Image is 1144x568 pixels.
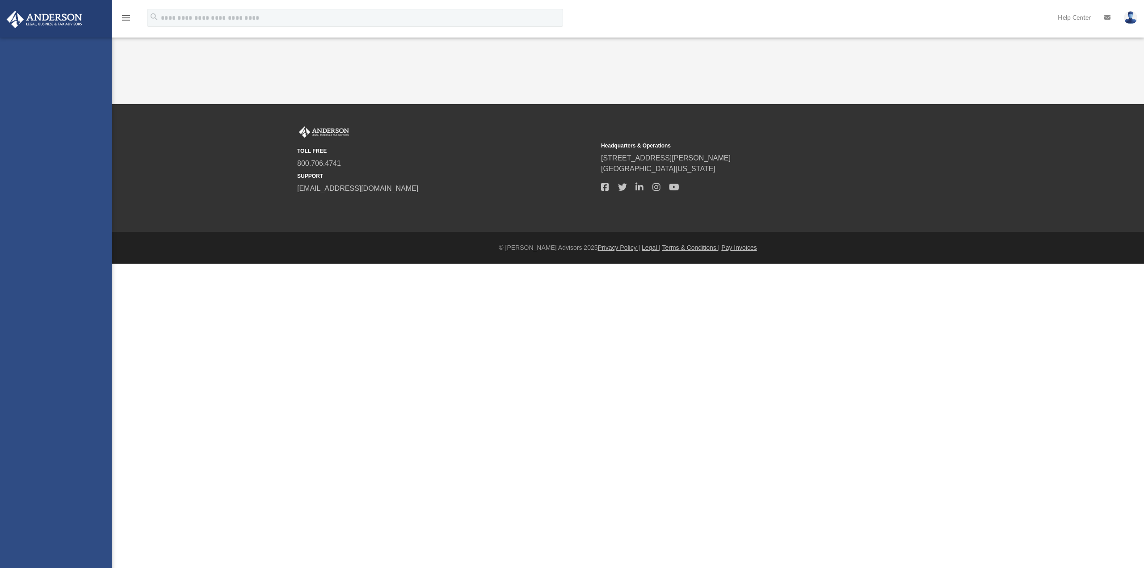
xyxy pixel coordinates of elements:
[598,244,640,251] a: Privacy Policy |
[297,172,595,180] small: SUPPORT
[4,11,85,28] img: Anderson Advisors Platinum Portal
[297,160,341,167] a: 800.706.4741
[662,244,720,251] a: Terms & Conditions |
[297,126,351,138] img: Anderson Advisors Platinum Portal
[642,244,660,251] a: Legal |
[601,142,899,150] small: Headquarters & Operations
[721,244,757,251] a: Pay Invoices
[112,243,1144,252] div: © [PERSON_NAME] Advisors 2025
[1124,11,1137,24] img: User Pic
[601,165,715,173] a: [GEOGRAPHIC_DATA][US_STATE]
[121,17,131,23] a: menu
[601,154,731,162] a: [STREET_ADDRESS][PERSON_NAME]
[149,12,159,22] i: search
[297,185,418,192] a: [EMAIL_ADDRESS][DOMAIN_NAME]
[121,13,131,23] i: menu
[297,147,595,155] small: TOLL FREE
